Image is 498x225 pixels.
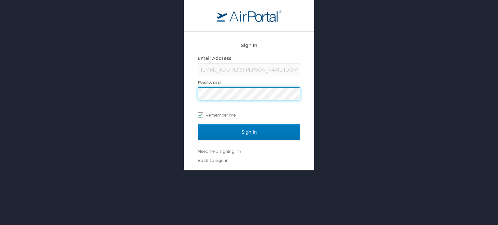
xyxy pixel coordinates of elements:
label: Email Address [198,55,231,61]
input: Sign In [198,124,300,140]
a: Back to sign in [198,158,229,163]
h2: Sign In [198,41,300,49]
label: Password [198,80,221,85]
img: logo [217,10,281,22]
label: Remember me [198,110,300,120]
a: Need help signing in? [198,149,241,154]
